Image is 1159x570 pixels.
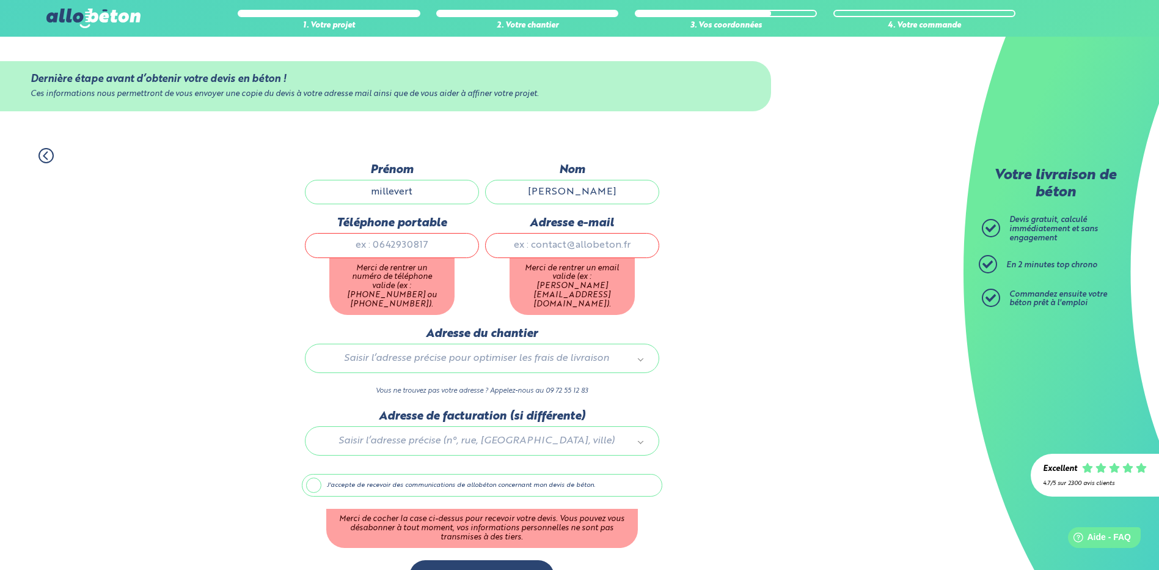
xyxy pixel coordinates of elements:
[326,509,638,548] div: Merci de cocher la case ci-dessus pour recevoir votre devis. Vous pouvez vous désabonner à tout m...
[305,163,479,177] label: Prénom
[485,163,659,177] label: Nom
[238,21,420,31] div: 1. Votre projet
[1009,291,1107,308] span: Commandez ensuite votre béton prêt à l'emploi
[318,350,646,366] a: Saisir l’adresse précise pour optimiser les frais de livraison
[1006,261,1097,269] span: En 2 minutes top chrono
[635,21,817,31] div: 3. Vos coordonnées
[510,258,635,316] div: Merci de rentrer un email valide (ex : [PERSON_NAME][EMAIL_ADDRESS][DOMAIN_NAME]).
[436,21,618,31] div: 2. Votre chantier
[1009,216,1098,242] span: Devis gratuit, calculé immédiatement et sans engagement
[305,217,479,230] label: Téléphone portable
[46,9,141,28] img: allobéton
[485,180,659,204] input: Quel est votre nom de famille ?
[31,90,740,99] div: Ces informations nous permettront de vous envoyer une copie du devis à votre adresse mail ainsi q...
[485,217,659,230] label: Adresse e-mail
[305,385,659,397] p: Vous ne trouvez pas votre adresse ? Appelez-nous au 09 72 55 12 83
[1043,465,1077,474] div: Excellent
[985,168,1125,201] p: Votre livraison de béton
[485,233,659,257] input: ex : contact@allobeton.fr
[305,233,479,257] input: ex : 0642930817
[329,258,455,316] div: Merci de rentrer un numéro de téléphone valide (ex : [PHONE_NUMBER] ou [PHONE_NUMBER]).
[305,327,659,341] label: Adresse du chantier
[323,350,631,366] span: Saisir l’adresse précise pour optimiser les frais de livraison
[305,180,479,204] input: Quel est votre prénom ?
[1050,522,1146,557] iframe: Help widget launcher
[31,73,740,85] div: Dernière étape avant d’obtenir votre devis en béton !
[833,21,1015,31] div: 4. Votre commande
[1043,480,1147,487] div: 4.7/5 sur 2300 avis clients
[302,474,662,497] label: J'accepte de recevoir des communications de allobéton concernant mon devis de béton.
